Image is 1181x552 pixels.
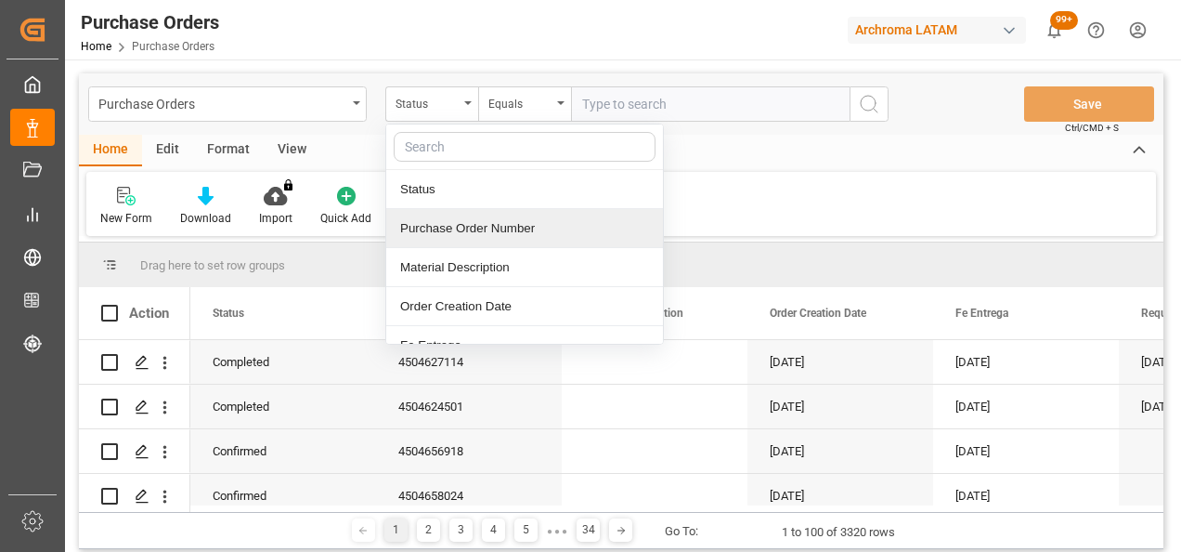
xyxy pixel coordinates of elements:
[79,429,190,474] div: Press SPACE to select this row.
[376,385,562,428] div: 4504624501
[376,340,562,384] div: 4504627114
[933,474,1119,518] div: [DATE]
[190,385,376,428] div: Completed
[98,91,346,114] div: Purchase Orders
[955,307,1008,320] span: Fe Entrega
[386,209,663,248] div: Purchase Order Number
[81,40,111,53] a: Home
[384,519,408,542] div: 1
[386,248,663,287] div: Material Description
[193,135,264,166] div: Format
[376,429,562,473] div: 4504656918
[385,86,478,122] button: close menu
[140,258,285,272] span: Drag here to set row groups
[81,8,219,36] div: Purchase Orders
[79,385,190,429] div: Press SPACE to select this row.
[396,91,459,112] div: Status
[386,287,663,326] div: Order Creation Date
[386,326,663,365] div: Fe Entrega
[1075,9,1117,51] button: Help Center
[264,135,320,166] div: View
[848,12,1033,47] button: Archroma LATAM
[747,385,933,428] div: [DATE]
[478,86,571,122] button: open menu
[1024,86,1154,122] button: Save
[482,519,505,542] div: 4
[782,523,895,542] div: 1 to 100 of 3320 rows
[394,132,655,162] input: Search
[848,17,1026,44] div: Archroma LATAM
[213,307,244,320] span: Status
[1033,9,1075,51] button: show 100 new notifications
[933,385,1119,428] div: [DATE]
[79,474,190,519] div: Press SPACE to select this row.
[449,519,473,542] div: 3
[190,429,376,473] div: Confirmed
[665,522,698,541] div: Go To:
[88,86,367,122] button: open menu
[386,170,663,209] div: Status
[190,340,376,384] div: Completed
[129,305,169,322] div: Action
[142,135,193,166] div: Edit
[571,86,850,122] input: Type to search
[1050,11,1078,30] span: 99+
[770,307,866,320] span: Order Creation Date
[747,429,933,473] div: [DATE]
[180,210,231,227] div: Download
[320,210,371,227] div: Quick Add
[514,519,538,542] div: 5
[417,519,440,542] div: 2
[79,135,142,166] div: Home
[933,340,1119,384] div: [DATE]
[747,474,933,518] div: [DATE]
[79,340,190,385] div: Press SPACE to select this row.
[190,474,376,518] div: Confirmed
[376,474,562,518] div: 4504658024
[1065,121,1119,135] span: Ctrl/CMD + S
[100,210,152,227] div: New Form
[577,519,600,542] div: 34
[547,524,567,538] div: ● ● ●
[850,86,889,122] button: search button
[488,91,552,112] div: Equals
[933,429,1119,473] div: [DATE]
[747,340,933,384] div: [DATE]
